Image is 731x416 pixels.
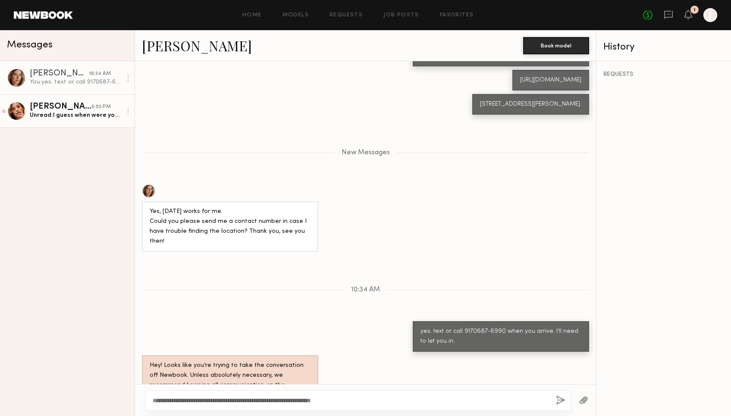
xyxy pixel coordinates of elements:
[693,8,696,13] div: 1
[242,13,262,18] a: Home
[329,13,363,18] a: Requests
[420,327,581,347] div: yes. text or call 9170687-6990 when you arrive. I'll need to let you in.
[7,40,53,50] span: Messages
[142,36,252,55] a: [PERSON_NAME]
[603,72,724,78] div: REQUESTS
[30,69,89,78] div: [PERSON_NAME]
[440,13,474,18] a: Favorites
[150,207,311,247] div: Yes, [DATE] works for me. Could you please send me a contact number in case I have trouble findin...
[480,100,581,109] div: [STREET_ADDRESS][PERSON_NAME].
[342,149,390,156] span: New Messages
[520,75,581,85] div: [URL][DOMAIN_NAME]
[351,286,380,294] span: 10:34 AM
[603,42,724,52] div: History
[30,78,122,86] div: You: yes. text or call 9170687-6990 when you arrive. I'll need to let you in.
[383,13,419,18] a: Job Posts
[703,8,717,22] a: J
[89,70,111,78] div: 10:34 AM
[282,13,309,18] a: Models
[150,361,311,400] div: Hey! Looks like you’re trying to take the conversation off Newbook. Unless absolutely necessary, ...
[91,103,111,111] div: 6:53 PM
[523,41,589,49] a: Book model
[523,37,589,54] button: Book model
[30,111,122,119] div: Unread: I guess when were you thinking of seeing me in person
[30,103,91,111] div: [PERSON_NAME]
